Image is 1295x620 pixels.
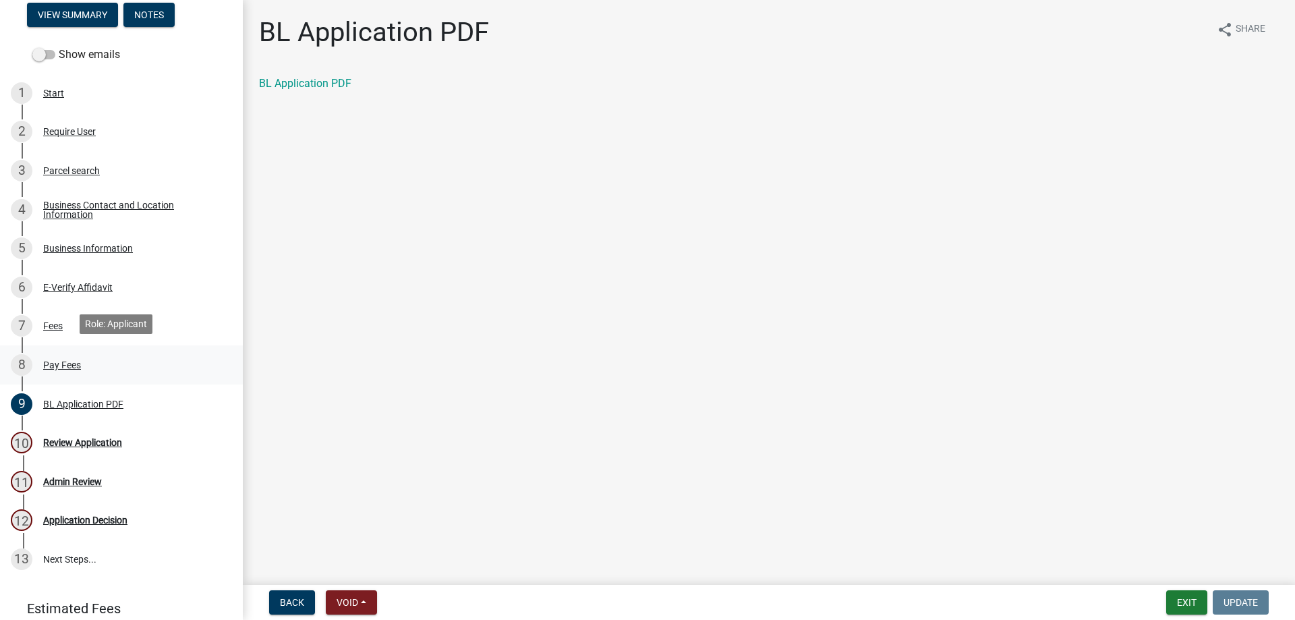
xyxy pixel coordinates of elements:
div: Admin Review [43,477,102,486]
div: Pay Fees [43,360,81,370]
h1: BL Application PDF [259,16,489,49]
button: Notes [123,3,175,27]
div: BL Application PDF [43,399,123,409]
div: 12 [11,509,32,531]
div: 2 [11,121,32,142]
div: Fees [43,321,63,331]
button: View Summary [27,3,118,27]
div: 5 [11,237,32,259]
wm-modal-confirm: Summary [27,10,118,21]
div: Business Information [43,244,133,253]
span: Update [1224,597,1258,608]
div: Application Decision [43,515,127,525]
div: 11 [11,471,32,492]
div: 10 [11,432,32,453]
div: 7 [11,315,32,337]
i: share [1217,22,1233,38]
span: Void [337,597,358,608]
div: 8 [11,354,32,376]
span: Back [280,597,304,608]
div: Business Contact and Location Information [43,200,221,219]
label: Show emails [32,47,120,63]
div: Review Application [43,438,122,447]
div: 9 [11,393,32,415]
a: BL Application PDF [259,77,351,90]
div: 4 [11,199,32,221]
div: 1 [11,82,32,104]
button: Void [326,590,377,615]
div: 6 [11,277,32,298]
div: Parcel search [43,166,100,175]
div: Role: Applicant [80,314,152,334]
button: shareShare [1206,16,1276,43]
button: Exit [1166,590,1207,615]
div: E-Verify Affidavit [43,283,113,292]
div: 3 [11,160,32,181]
button: Back [269,590,315,615]
div: Require User [43,127,96,136]
button: Update [1213,590,1269,615]
div: 13 [11,548,32,570]
wm-modal-confirm: Notes [123,10,175,21]
span: Share [1236,22,1265,38]
div: Start [43,88,64,98]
